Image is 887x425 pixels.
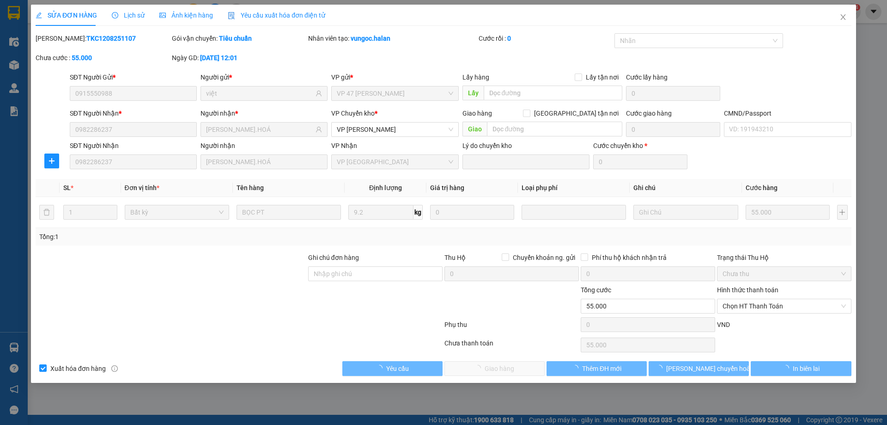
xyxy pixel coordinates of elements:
[626,122,720,137] input: Cước giao hàng
[308,254,359,261] label: Ghi chú đơn hàng
[572,365,582,371] span: loading
[342,361,443,376] button: Yêu cầu
[386,363,409,374] span: Yêu cầu
[316,90,322,97] span: user
[72,54,92,62] b: 55.000
[337,86,453,100] span: VP 47 Trần Khát Chân
[125,184,159,191] span: Đơn vị tính
[626,74,668,81] label: Cước lấy hàng
[581,286,611,294] span: Tổng cước
[36,33,170,43] div: [PERSON_NAME]:
[793,363,820,374] span: In biên lai
[228,12,235,19] img: icon
[582,363,621,374] span: Thêm ĐH mới
[376,365,386,371] span: loading
[36,53,170,63] div: Chưa cước :
[746,184,778,191] span: Cước hàng
[86,23,386,34] li: 271 - [PERSON_NAME] - [GEOGRAPHIC_DATA] - [GEOGRAPHIC_DATA]
[649,361,749,376] button: [PERSON_NAME] chuyển hoàn
[200,72,328,82] div: Người gửi
[530,108,622,118] span: [GEOGRAPHIC_DATA] tận nơi
[666,363,754,374] span: [PERSON_NAME] chuyển hoàn
[717,321,730,328] span: VND
[723,267,846,281] span: Chưa thu
[316,126,322,133] span: user
[206,124,314,135] input: Tên người nhận
[593,141,687,151] div: Cước chuyển kho
[70,72,197,82] div: SĐT Người Gửi
[626,110,672,117] label: Cước giao hàng
[588,253,670,263] span: Phí thu hộ khách nhận trả
[462,141,589,151] div: Lý do chuyển kho
[443,338,580,354] div: Chưa thanh toán
[656,365,666,371] span: loading
[547,361,647,376] button: Thêm ĐH mới
[70,141,197,151] div: SĐT Người Nhận
[39,232,342,242] div: Tổng: 1
[462,86,484,100] span: Lấy
[308,266,443,281] input: Ghi chú đơn hàng
[717,253,851,263] div: Trạng thái Thu Hộ
[430,205,514,220] input: 0
[206,88,314,99] input: Tên người gửi
[444,254,466,261] span: Thu Hộ
[839,13,847,21] span: close
[462,74,489,81] span: Lấy hàng
[111,365,118,372] span: info-circle
[200,108,328,118] div: Người nhận
[172,53,306,63] div: Ngày GD:
[509,253,579,263] span: Chuyển khoản ng. gửi
[337,155,453,169] span: VP Định Hóa
[130,205,224,219] span: Bất kỳ
[443,320,580,336] div: Phụ thu
[332,110,375,117] span: VP Chuyển kho
[332,141,459,151] div: VP Nhận
[746,205,830,220] input: 0
[200,54,237,62] b: [DATE] 12:01
[630,179,742,197] th: Ghi chú
[332,72,459,82] div: VP gửi
[159,12,166,18] span: picture
[12,12,81,58] img: logo.jpg
[444,361,545,376] button: Giao hàng
[237,205,341,220] input: VD: Bàn, Ghế
[12,63,138,94] b: GỬI : VP [GEOGRAPHIC_DATA]
[228,12,325,19] span: Yêu cầu xuất hóa đơn điện tử
[783,365,793,371] span: loading
[487,122,622,136] input: Dọc đường
[112,12,118,18] span: clock-circle
[626,86,720,101] input: Cước lấy hàng
[86,35,136,42] b: TKC1208251107
[36,12,42,18] span: edit
[219,35,252,42] b: Tiêu chuẩn
[159,12,213,19] span: Ảnh kiện hàng
[717,286,778,294] label: Hình thức thanh toán
[430,184,464,191] span: Giá trị hàng
[36,12,97,19] span: SỬA ĐƠN HÀNG
[337,123,453,136] span: VP Hoàng Gia
[39,205,54,220] button: delete
[237,184,264,191] span: Tên hàng
[751,361,851,376] button: In biên lai
[634,205,738,220] input: Ghi Chú
[351,35,390,42] b: vungoc.halan
[70,108,197,118] div: SĐT Người Nhận
[200,141,328,151] div: Người nhận
[64,184,71,191] span: SL
[723,299,846,313] span: Chọn HT Thanh Toán
[837,205,847,220] button: plus
[479,33,613,43] div: Cước rồi :
[112,12,145,19] span: Lịch sử
[582,72,622,82] span: Lấy tận nơi
[44,154,59,168] button: plus
[507,35,511,42] b: 0
[462,122,487,136] span: Giao
[413,205,423,220] span: kg
[47,363,109,374] span: Xuất hóa đơn hàng
[830,5,856,31] button: Close
[462,110,492,117] span: Giao hàng
[308,33,477,43] div: Nhân viên tạo:
[369,184,402,191] span: Định lượng
[518,179,630,197] th: Loại phụ phí
[484,86,622,100] input: Dọc đường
